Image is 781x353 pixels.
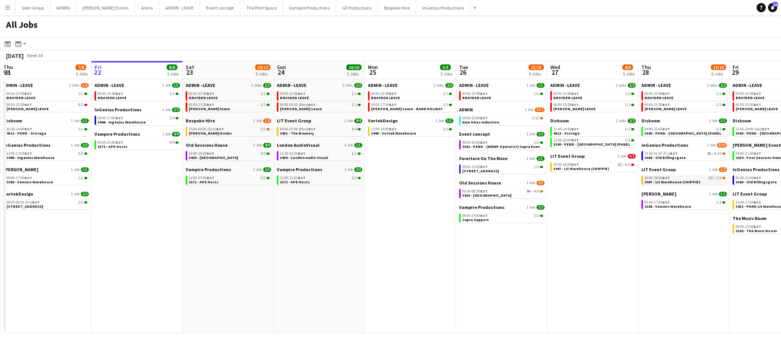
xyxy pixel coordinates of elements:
span: 1/1 [352,152,357,156]
span: ADMIN - LEAVE [95,82,124,88]
span: 8/10 [714,152,722,156]
span: 2/2 [719,83,727,88]
span: 1/1 [443,127,448,131]
span: 4/4 [263,143,271,148]
span: 1 Job [618,154,626,159]
span: Dishoom [733,118,751,124]
div: ADMIN1 Job2/1309:00-12:00BST2/13New Hires Induction [459,107,545,131]
span: 1/1 [625,92,630,96]
span: BST [389,127,397,132]
a: InGenius Productions1 Job8/10 [641,142,727,148]
button: ADMIN - LEAVE [159,0,200,15]
span: 00:00-23:59 [98,92,123,96]
span: 1 Job [162,132,170,136]
span: 3380 - PEND - Glasgow (PANEL VAN) [644,131,731,136]
span: BRAYDEN LEAVE [553,95,582,100]
span: 00:00-23:59 [736,92,761,96]
span: 4/4 [169,141,175,144]
span: 1/1 [352,103,357,107]
span: BST [571,127,579,132]
a: 13:00-17:00BST2/23448 - Ingenius Warehouse [6,151,87,160]
span: Dishoom [3,118,22,124]
a: 00:00-23:59BST1/1[PERSON_NAME] leave [189,102,270,111]
span: BST [298,151,305,156]
span: BRAYDEN LEAVE [189,95,218,100]
span: 2 Jobs [251,83,262,88]
span: BST [480,140,488,145]
span: ADMIN - LEAVE [186,82,215,88]
button: Bespoke-Hire [378,0,416,15]
span: 09:00-23:00 [98,141,123,144]
a: ADMIN - LEAVE2 Jobs2/2 [277,82,362,88]
span: 2A [707,152,711,156]
span: Event concept [459,131,490,137]
span: InGenius Productions [641,142,688,148]
div: ADMIN - LEAVE2 Jobs2/200:00-23:59BST1/1BRAYDEN LEAVE00:00-23:59BST1/1[PERSON_NAME] LEAVE [550,82,636,118]
span: 08:00-20:00 [462,141,488,144]
button: InGenius Productions [416,0,470,15]
a: 00:00-23:59BST0/1[PERSON_NAME] LEAVE [6,102,87,111]
div: LIT Event Group1 Job0/210:00-18:00BST3I•0/23447 - Lit Warehouse (CHIPPIE) [550,153,636,173]
span: 1 Job [525,108,533,112]
button: Seen Group [16,0,50,15]
a: 16:00-18:00BST4/43429 - [GEOGRAPHIC_DATA] [189,151,270,160]
span: BST [662,91,670,96]
span: 1/1 [625,138,630,142]
span: 1/1 [354,143,362,148]
span: 10 [773,2,778,7]
div: InGenius Productions1 Job3/309:00-17:00BST3/33448 - Ingenius Warehouse [95,107,180,131]
div: London AudioVisual1 Job1/113:30-22:30BST1/13439 - London Audio Visual [277,142,362,167]
span: 00:00-23:59 [280,92,305,96]
a: ADMIN - LEAVE2 Jobs2/2 [641,82,727,88]
span: BRAYDEN LEAVE [98,95,127,100]
span: 08:00-00:00 (Mon) [280,103,316,107]
div: ADMIN - LEAVE2 Jobs2/200:00-23:59BST1/1BRAYDEN LEAVE00:00-23:59BST1/1[PERSON_NAME] LEAVE [641,82,727,118]
span: 3/3 [169,116,175,120]
span: 00:00-23:59 [553,103,579,107]
a: 10 [768,3,777,12]
span: BST [754,151,761,156]
span: 00:00-23:59 [462,92,488,96]
span: BST [116,116,123,120]
div: Dishoom2 Jobs2/211:45-14:45BST1/14312 - Storage12:00-16:00BST1/13380 - PEND - [GEOGRAPHIC_DATA] (... [550,118,636,153]
span: 2/2 [445,83,453,88]
button: ADMIN [50,0,76,15]
span: 11:00-14:00 [371,127,397,131]
a: 00:00-23:59BST1/1BRAYDEN LEAVE [6,91,87,100]
span: BRAYDEN LEAVE [280,95,309,100]
span: 04:00-12:00 [644,127,670,131]
span: Dishoom [641,118,660,124]
a: 09:00-12:00BST2/13New Hires Induction [462,116,543,124]
span: 09:00-12:00 [462,116,488,120]
a: Dishoom1 Job1/1 [3,118,89,124]
span: 4/4 [260,152,266,156]
span: InGenius Productions [3,142,50,148]
span: 1 Job [253,119,262,123]
a: ADMIN - LEAVE1 Job1/1 [95,82,180,88]
span: 2/2 [534,141,539,144]
a: 08:00-20:00BST2/23382 - PEND - (MEWP Operator) Cupra Event Day [462,140,543,149]
span: ADMIN - LEAVE [641,82,671,88]
span: BST [116,140,123,145]
span: 4/4 [352,127,357,131]
span: 3429 - Old Sessions House [189,155,238,160]
span: InGenius Productions [95,107,141,112]
span: ADMIN [459,107,473,112]
div: InGenius Productions1 Job2/213:00-17:00BST2/23448 - Ingenius Warehouse [3,142,89,167]
span: ADMIN - LEAVE [733,82,762,88]
span: BST [670,151,678,156]
span: 1/3 [260,127,266,131]
div: VortekDesign1 Job1/111:00-14:00BST1/13446 - Vortek Warehouse [368,118,453,138]
a: Event concept1 Job2/2 [459,131,545,137]
span: Lee Leaving Drinks [189,131,232,136]
span: Chris Ames leave [189,106,230,111]
a: 00:00-23:59BST1/1BRAYDEN LEAVE [371,91,452,100]
span: BRAYDEN LEAVE [736,95,765,100]
span: 1/1 [169,92,175,96]
span: 1 Job [253,143,262,148]
span: Old Sessions House [186,142,228,148]
a: ADMIN - LEAVE2 Jobs2/2 [368,82,453,88]
span: BRAYDEN LEAVE [644,95,673,100]
span: BST [662,102,670,107]
span: 00:00-23:59 [189,92,214,96]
